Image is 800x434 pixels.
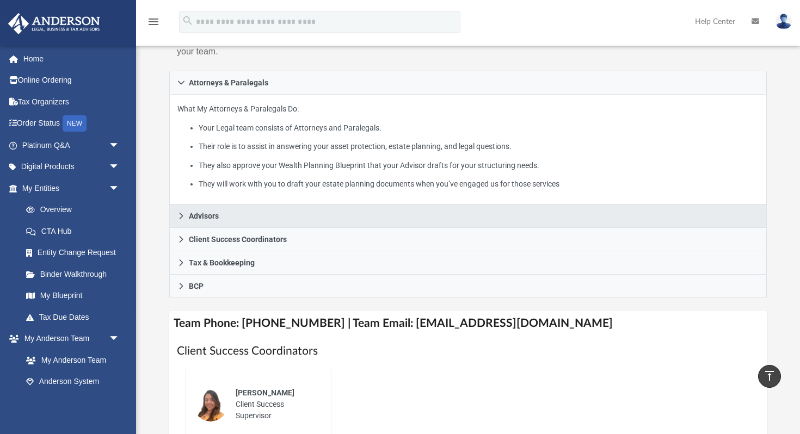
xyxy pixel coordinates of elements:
li: They also approve your Wealth Planning Blueprint that your Advisor drafts for your structuring ne... [199,159,759,172]
span: arrow_drop_down [109,134,131,157]
h4: Team Phone: [PHONE_NUMBER] | Team Email: [EMAIL_ADDRESS][DOMAIN_NAME] [169,311,767,336]
li: Their role is to assist in answering your asset protection, estate planning, and legal questions. [199,140,759,153]
img: User Pic [776,14,792,29]
li: Your Legal team consists of Attorneys and Paralegals. [199,121,759,135]
a: My Anderson Teamarrow_drop_down [8,328,131,350]
span: Advisors [189,212,219,220]
a: Anderson System [15,371,131,393]
p: What My Attorneys & Paralegals Do: [177,102,759,191]
span: [PERSON_NAME] [236,388,294,397]
a: vertical_align_top [758,365,781,388]
a: Home [8,48,136,70]
div: Attorneys & Paralegals [169,95,767,205]
a: Overview [15,199,136,221]
a: Client Referrals [15,392,131,414]
div: Client Success Supervisor [228,380,323,429]
a: CTA Hub [15,220,136,242]
img: thumbnail [193,387,228,421]
i: menu [147,15,160,28]
a: Tax Organizers [8,91,136,113]
h1: Client Success Coordinators [177,343,759,359]
span: Attorneys & Paralegals [189,79,268,86]
img: Anderson Advisors Platinum Portal [5,13,103,34]
span: arrow_drop_down [109,328,131,350]
a: My Anderson Team [15,349,125,371]
span: arrow_drop_down [109,177,131,200]
a: Binder Walkthrough [15,263,136,285]
a: BCP [169,275,767,298]
a: menu [147,21,160,28]
i: vertical_align_top [763,369,776,382]
i: search [182,15,194,27]
a: Client Success Coordinators [169,228,767,251]
a: Tax & Bookkeeping [169,251,767,275]
a: Online Ordering [8,70,136,91]
a: My Blueprint [15,285,131,307]
span: Client Success Coordinators [189,235,287,243]
span: arrow_drop_down [109,156,131,178]
div: NEW [63,115,87,132]
span: BCP [189,282,204,290]
a: Digital Productsarrow_drop_down [8,156,136,178]
a: My Entitiesarrow_drop_down [8,177,136,199]
a: Advisors [169,204,767,228]
a: Entity Change Request [15,242,136,264]
a: Attorneys & Paralegals [169,71,767,95]
li: They will work with you to draft your estate planning documents when you’ve engaged us for those ... [199,177,759,191]
a: Tax Due Dates [15,306,136,328]
span: Tax & Bookkeeping [189,259,255,266]
a: Order StatusNEW [8,113,136,135]
a: Platinum Q&Aarrow_drop_down [8,134,136,156]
